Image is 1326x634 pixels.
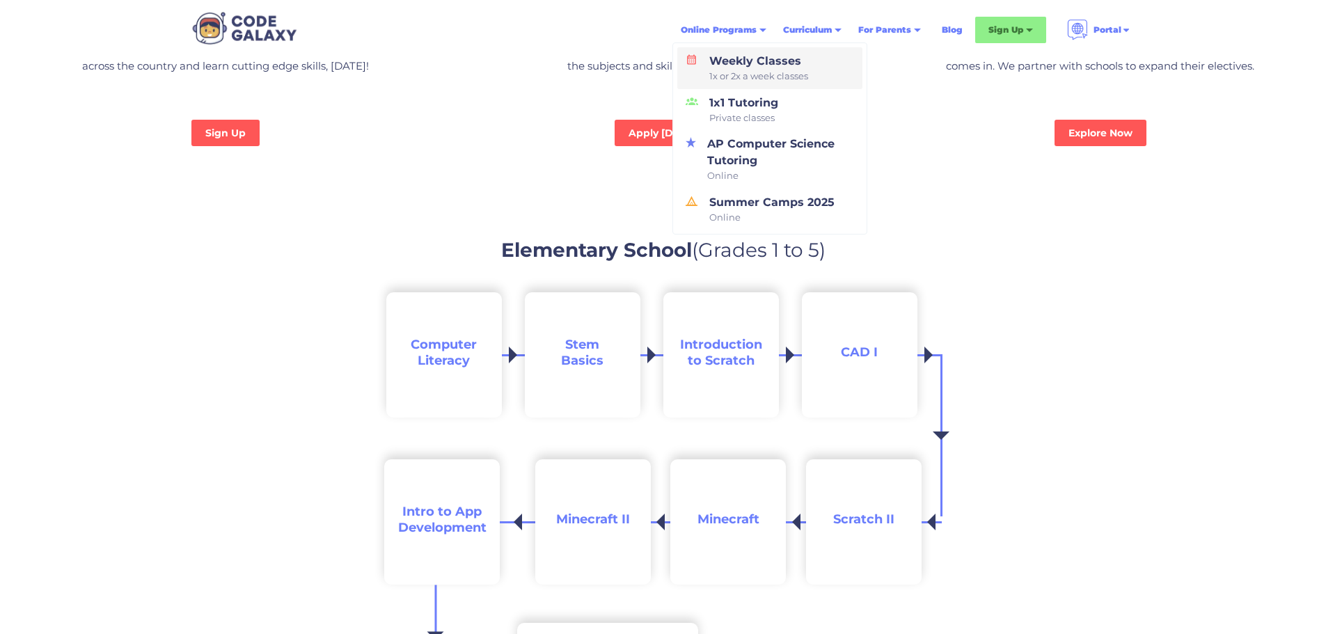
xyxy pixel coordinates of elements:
[681,23,757,37] div: Online Programs
[680,337,762,368] span: Introduction to Scratch
[677,130,862,189] a: AP Computer Science TutoringOnline
[933,17,971,42] a: Blog
[525,292,640,418] a: StemBasics
[975,17,1046,43] div: Sign Up
[806,459,922,585] a: Scratch II
[692,238,826,262] span: (Grades 1 to 5)
[672,42,867,235] nav: Online Programs
[677,47,862,89] a: Weekly Classes1x or 2x a week classes
[704,95,778,125] div: 1x1 Tutoring
[384,459,500,585] a: Intro to AppDevelopment
[858,23,911,37] div: For Parents
[709,211,835,225] span: Online
[775,17,850,42] div: Curriculum
[802,292,917,418] a: CAD I
[561,337,603,368] span: Stem Basics
[663,292,779,418] a: Introduction to Scratch
[535,459,651,585] a: Minecraft II
[411,337,477,368] span: Computer Literacy
[841,344,878,360] span: CAD I
[702,136,853,183] div: AP Computer Science Tutoring
[670,459,786,585] a: Minecraft
[709,70,808,84] span: 1x or 2x a week classes
[850,17,929,42] div: For Parents
[704,194,835,225] div: Summer Camps 2025
[697,512,759,527] span: Minecraft
[191,120,260,146] a: Sign Up
[615,120,711,146] a: Apply [DATE]
[783,23,832,37] div: Curriculum
[398,504,487,535] span: Intro to App Development
[386,292,502,418] a: Computer Literacy
[707,169,853,183] span: Online
[672,17,775,42] div: Online Programs
[677,89,862,131] a: 1x1 TutoringPrivate classes
[1094,23,1121,37] div: Portal
[704,53,808,84] div: Weekly Classes
[709,111,778,125] span: Private classes
[988,23,1023,37] div: Sign Up
[1059,14,1139,46] div: Portal
[833,512,894,527] span: Scratch II
[677,189,862,230] a: Summer Camps 2025Online
[556,512,630,527] span: Minecraft II
[1055,120,1146,146] a: Explore Now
